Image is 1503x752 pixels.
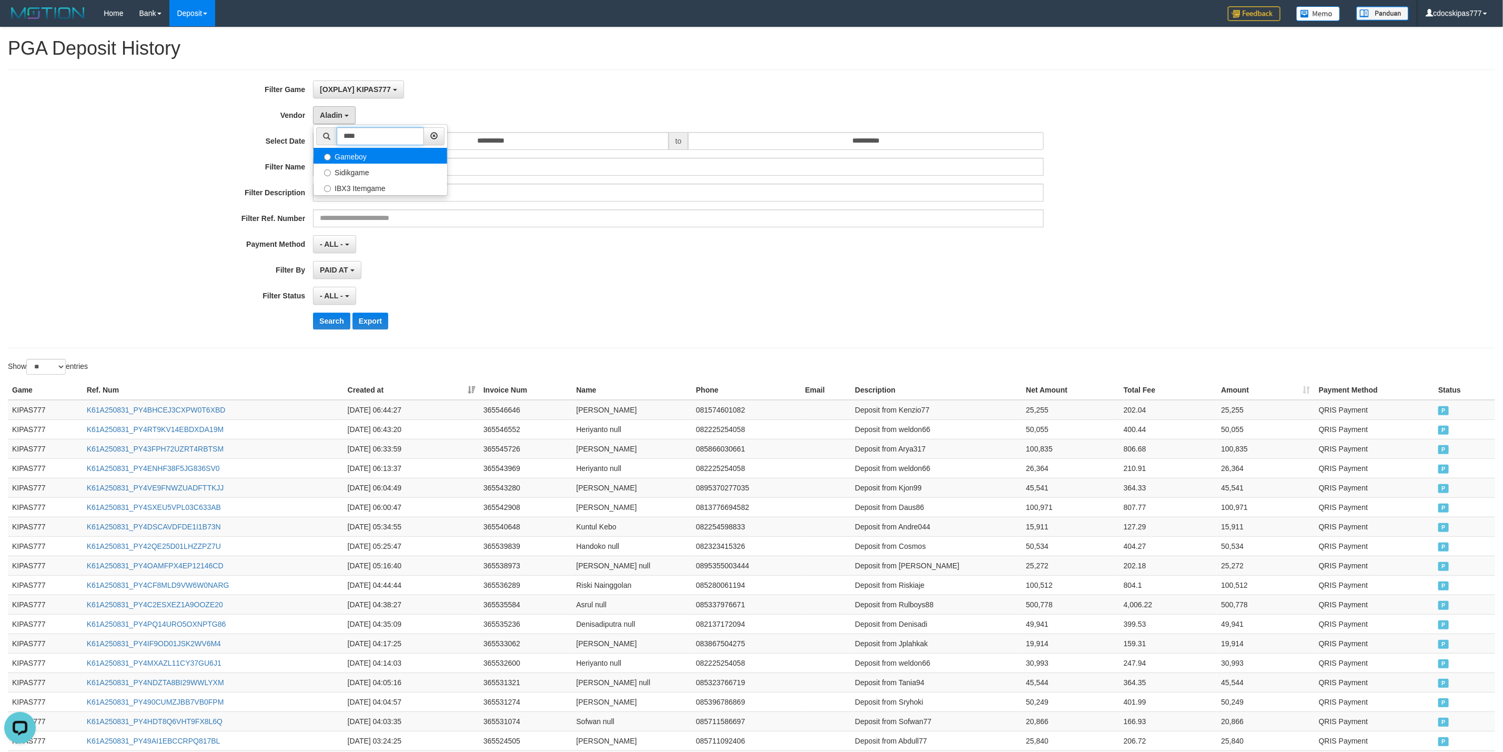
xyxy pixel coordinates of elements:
[1315,673,1434,692] td: QRIS Payment
[1217,497,1315,517] td: 100,971
[692,478,801,497] td: 0895370277035
[1022,692,1119,711] td: 50,249
[692,497,801,517] td: 0813776694582
[324,154,331,161] input: Gameboy
[1119,692,1217,711] td: 401.99
[1022,595,1119,614] td: 500,778
[1022,458,1119,478] td: 26,364
[479,653,572,673] td: 365532600
[1438,620,1449,629] span: PAID
[87,678,224,687] a: K61A250831_PY4NDZTA8BI29WWLYXM
[344,711,479,731] td: [DATE] 04:03:35
[320,266,348,274] span: PAID AT
[8,614,83,634] td: KIPAS777
[1438,601,1449,610] span: PAID
[692,400,801,420] td: 081574601082
[8,38,1495,59] h1: PGA Deposit History
[1217,517,1315,536] td: 15,911
[572,653,692,673] td: Heriyanto null
[572,731,692,750] td: [PERSON_NAME]
[8,419,83,439] td: KIPAS777
[479,614,572,634] td: 365535236
[1315,653,1434,673] td: QRIS Payment
[1315,497,1434,517] td: QRIS Payment
[87,445,224,453] a: K61A250831_PY43FPH72UZRT4RBTSM
[8,575,83,595] td: KIPAS777
[572,595,692,614] td: Asrul null
[851,517,1022,536] td: Deposit from Andre044
[1356,6,1409,21] img: panduan.png
[344,380,479,400] th: Created at: activate to sort column ascending
[1315,731,1434,750] td: QRIS Payment
[344,556,479,575] td: [DATE] 05:16:40
[1217,731,1315,750] td: 25,840
[479,673,572,692] td: 365531321
[320,85,391,94] span: [OXPLAY] KIPAS777
[572,634,692,653] td: [PERSON_NAME]
[324,169,331,176] input: Sidikgame
[1438,640,1449,649] span: PAID
[1438,543,1449,552] span: PAID
[851,634,1022,653] td: Deposit from Jplahkak
[851,556,1022,575] td: Deposit from [PERSON_NAME]
[1119,497,1217,517] td: 807.77
[1438,737,1449,746] span: PAID
[479,380,572,400] th: Invoice Num
[692,380,801,400] th: Phone
[1438,504,1449,513] span: PAID
[1438,581,1449,590] span: PAID
[87,425,224,434] a: K61A250831_PY4RT9KV14EBDXDA19M
[572,497,692,517] td: [PERSON_NAME]
[1438,406,1449,415] span: PAID
[1022,419,1119,439] td: 50,055
[1119,439,1217,458] td: 806.68
[1119,478,1217,497] td: 364.33
[1315,692,1434,711] td: QRIS Payment
[1119,731,1217,750] td: 206.72
[352,313,388,329] button: Export
[1217,575,1315,595] td: 100,512
[314,179,447,195] label: IBX3 Itemgame
[1315,595,1434,614] td: QRIS Payment
[8,517,83,536] td: KIPAS777
[313,313,350,329] button: Search
[692,634,801,653] td: 083867504275
[1438,679,1449,688] span: PAID
[692,711,801,731] td: 085711586697
[572,711,692,731] td: Sofwan null
[851,400,1022,420] td: Deposit from Kenzio77
[87,659,221,667] a: K61A250831_PY4MXAZL11CY37GU6J1
[572,517,692,536] td: Kuntul Kebo
[1315,400,1434,420] td: QRIS Payment
[344,497,479,517] td: [DATE] 06:00:47
[1022,556,1119,575] td: 25,272
[8,556,83,575] td: KIPAS777
[1119,634,1217,653] td: 159.31
[87,600,223,609] a: K61A250831_PY4C2ESXEZ1A9OOZE20
[572,575,692,595] td: Riski Nainggolan
[572,673,692,692] td: [PERSON_NAME] null
[8,731,83,750] td: KIPAS777
[692,673,801,692] td: 085323766719
[320,292,343,300] span: - ALL -
[692,439,801,458] td: 085866030661
[1438,718,1449,727] span: PAID
[1022,497,1119,517] td: 100,971
[1438,426,1449,435] span: PAID
[1315,517,1434,536] td: QRIS Payment
[851,497,1022,517] td: Deposit from Daus86
[314,164,447,179] label: Sidikgame
[692,614,801,634] td: 082137172094
[344,478,479,497] td: [DATE] 06:04:49
[87,639,221,648] a: K61A250831_PY4IF9OD01JSK2WV6M4
[1315,478,1434,497] td: QRIS Payment
[1119,673,1217,692] td: 364.35
[8,380,83,400] th: Game
[572,380,692,400] th: Name
[87,717,223,726] a: K61A250831_PY4HDT8Q6VHT9FX8L6Q
[1119,575,1217,595] td: 804.1
[801,380,851,400] th: Email
[1022,517,1119,536] td: 15,911
[1217,556,1315,575] td: 25,272
[479,595,572,614] td: 365535584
